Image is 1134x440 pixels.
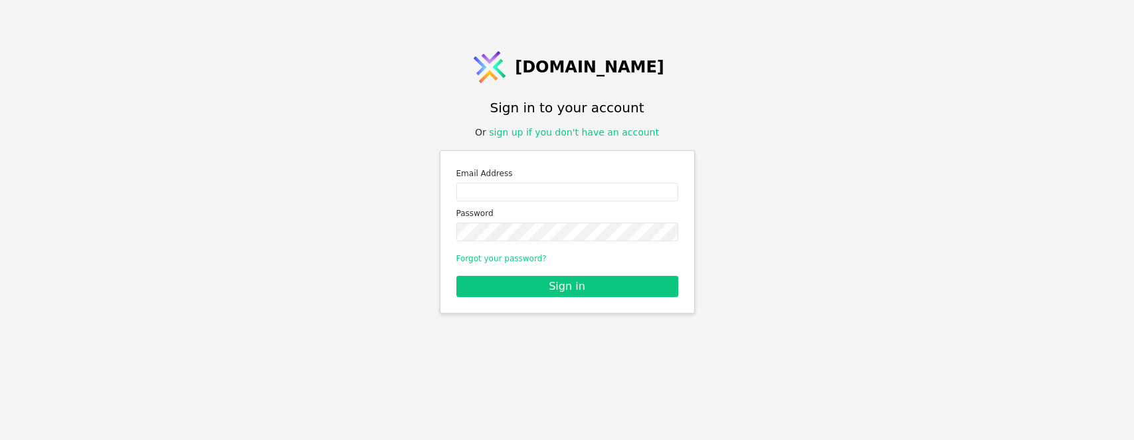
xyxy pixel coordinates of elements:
[456,167,678,180] label: Email Address
[489,127,659,138] a: sign up if you don't have an account
[456,276,678,297] button: Sign in
[456,207,678,220] label: Password
[470,47,664,87] a: [DOMAIN_NAME]
[475,126,659,140] div: Or
[515,55,664,79] span: [DOMAIN_NAME]
[456,254,547,263] a: Forgot your password?
[456,183,678,201] input: Email address
[456,223,678,241] input: Password
[490,98,644,118] h1: Sign in to your account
